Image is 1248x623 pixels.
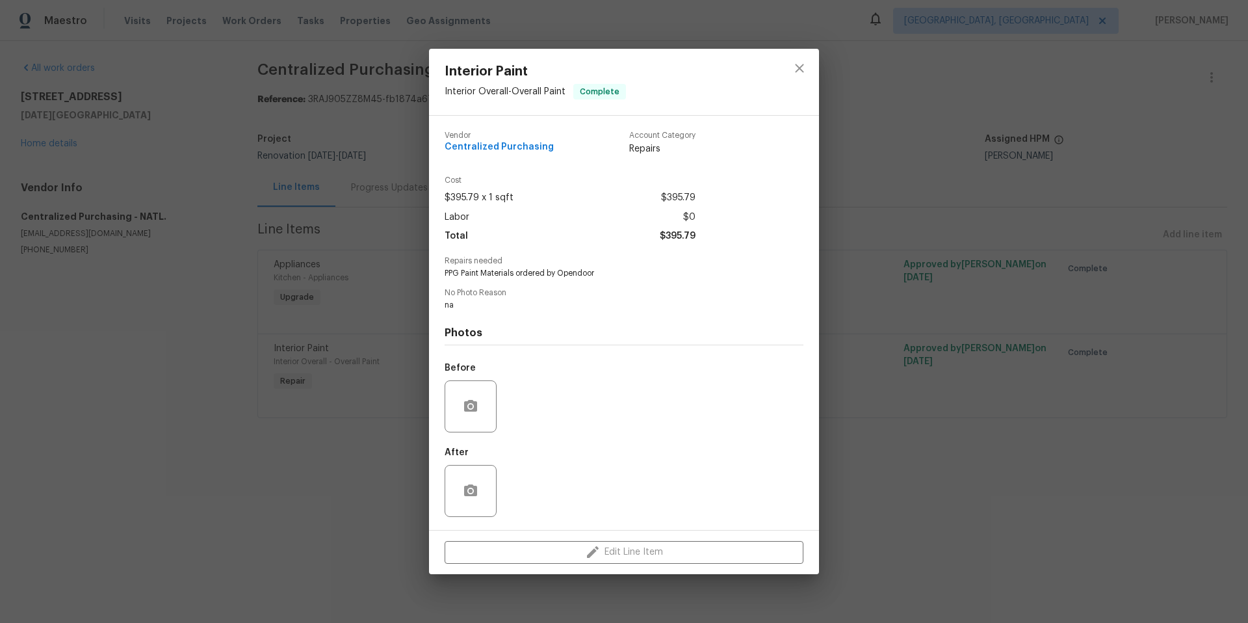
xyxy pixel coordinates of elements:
[445,326,803,339] h4: Photos
[445,208,469,227] span: Labor
[445,257,803,265] span: Repairs needed
[445,448,469,457] h5: After
[784,53,815,84] button: close
[445,300,768,311] span: na
[445,289,803,297] span: No Photo Reason
[445,189,513,207] span: $395.79 x 1 sqft
[445,131,554,140] span: Vendor
[445,64,626,79] span: Interior Paint
[683,208,695,227] span: $0
[445,227,468,246] span: Total
[445,87,565,96] span: Interior Overall - Overall Paint
[445,142,554,152] span: Centralized Purchasing
[629,142,695,155] span: Repairs
[661,189,695,207] span: $395.79
[445,268,768,279] span: PPG Paint Materials ordered by Opendoor
[445,176,695,185] span: Cost
[445,364,476,373] h5: Before
[629,131,695,140] span: Account Category
[660,227,695,246] span: $395.79
[575,85,625,98] span: Complete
